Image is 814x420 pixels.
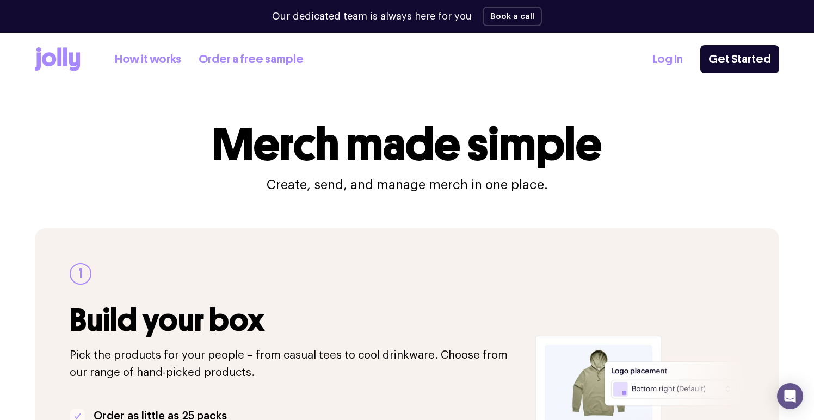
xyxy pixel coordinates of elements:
a: Get Started [700,45,779,73]
p: Our dedicated team is always here for you [272,9,472,24]
button: Book a call [483,7,542,26]
p: Create, send, and manage merch in one place. [267,176,548,193]
h1: Merch made simple [212,122,602,167]
h3: Build your box [70,302,522,338]
a: Order a free sample [199,51,304,68]
div: 1 [70,263,91,285]
a: How it works [115,51,181,68]
p: Pick the products for your people – from casual tees to cool drinkware. Choose from our range of ... [70,347,522,381]
div: Open Intercom Messenger [777,383,803,409]
a: Log In [652,51,683,68]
